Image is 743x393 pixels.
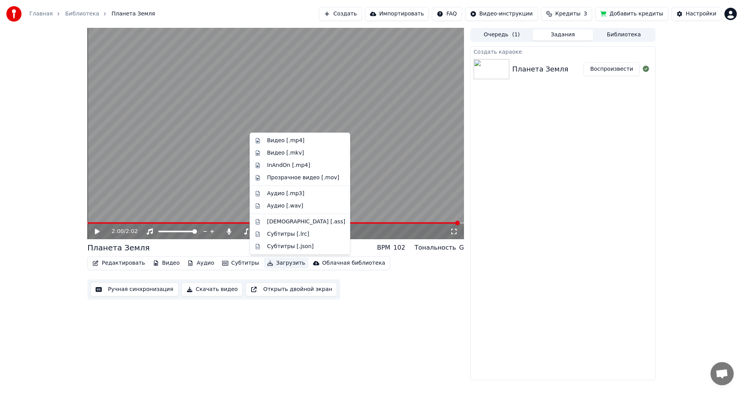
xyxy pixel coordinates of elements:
button: Настройки [671,7,721,21]
button: Импортировать [365,7,429,21]
div: Субтитры [.json] [267,243,314,250]
div: Аудио [.wav] [267,202,303,210]
nav: breadcrumb [29,10,155,18]
button: Редактировать [89,258,148,269]
div: Облачная библиотека [322,259,385,267]
button: Ручная синхронизация [91,282,178,296]
div: BPM [377,243,390,252]
div: Открытый чат [710,362,734,385]
div: Видео [.mp4] [267,137,305,145]
div: Настройки [686,10,716,18]
button: Создать [319,7,361,21]
button: Видео-инструкции [465,7,538,21]
button: Кредиты3 [541,7,592,21]
span: 2:00 [112,228,124,235]
a: Библиотека [65,10,99,18]
div: / [112,228,130,235]
img: youka [6,6,22,22]
button: Библиотека [593,29,654,41]
button: Очередь [471,29,532,41]
div: Прозрачное видео [.mov] [267,174,339,182]
button: Воспроизвести [584,62,640,76]
div: 102 [394,243,406,252]
span: 2:02 [126,228,138,235]
span: ( 1 ) [512,31,520,39]
div: Субтитры [.lrc] [267,230,309,238]
button: Загрузить [264,258,308,269]
button: FAQ [432,7,462,21]
button: Добавить кредиты [595,7,668,21]
div: Создать караоке [471,47,655,56]
button: Скачать видео [181,282,243,296]
button: Видео [150,258,183,269]
div: [DEMOGRAPHIC_DATA] [.ass] [267,218,345,226]
div: Планета Земля [512,64,568,75]
button: Задания [532,29,594,41]
div: InAndOn [.mp4] [267,162,310,169]
span: Планета Земля [111,10,155,18]
span: 3 [584,10,587,18]
button: Открыть двойной экран [246,282,337,296]
div: Аудио [.mp3] [267,190,304,197]
span: Кредиты [555,10,580,18]
div: Видео [.mkv] [267,149,304,157]
div: Планета Земля [87,242,150,253]
a: Главная [29,10,53,18]
div: G [459,243,464,252]
button: Субтитры [219,258,262,269]
button: Аудио [184,258,217,269]
div: Тональность [414,243,456,252]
